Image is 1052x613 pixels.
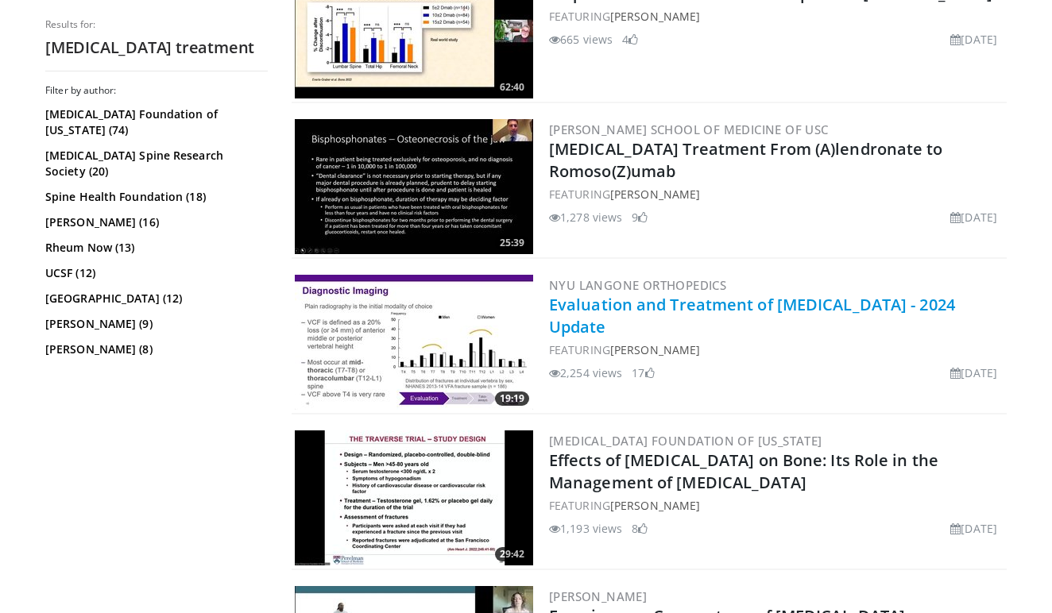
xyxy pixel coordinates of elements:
[549,186,1004,202] div: FEATURING
[622,31,638,48] li: 4
[295,275,533,410] a: 19:19
[549,277,726,293] a: NYU Langone Orthopedics
[549,8,1004,25] div: FEATURING
[950,209,997,226] li: [DATE]
[549,520,622,537] li: 1,193 views
[549,588,647,604] a: [PERSON_NAME]
[45,240,264,256] a: Rheum Now (13)
[549,209,622,226] li: 1,278 views
[549,433,822,449] a: [MEDICAL_DATA] Foundation of [US_STATE]
[295,430,533,565] a: 29:42
[549,364,622,381] li: 2,254 views
[610,498,700,513] a: [PERSON_NAME]
[950,31,997,48] li: [DATE]
[632,364,654,381] li: 17
[549,31,613,48] li: 665 views
[45,84,268,97] h3: Filter by author:
[950,520,997,537] li: [DATE]
[549,341,1004,358] div: FEATURING
[45,316,264,332] a: [PERSON_NAME] (9)
[632,520,648,537] li: 8
[950,364,997,381] li: [DATE]
[45,214,264,230] a: [PERSON_NAME] (16)
[295,119,533,254] img: 23ddd7ae-2d07-4ccb-ae78-2710adc5bf0b.300x170_q85_crop-smart_upscale.jpg
[495,236,529,250] span: 25:39
[45,18,268,31] p: Results for:
[45,341,264,357] a: [PERSON_NAME] (8)
[495,80,529,94] span: 62:40
[610,187,700,202] a: [PERSON_NAME]
[610,9,700,24] a: [PERSON_NAME]
[610,342,700,357] a: [PERSON_NAME]
[295,119,533,254] a: 25:39
[45,189,264,205] a: Spine Health Foundation (18)
[295,430,533,565] img: 85f2715b-f0ee-4588-af2e-54af757f64f3.300x170_q85_crop-smart_upscale.jpg
[45,148,264,179] a: [MEDICAL_DATA] Spine Research Society (20)
[295,275,533,410] img: 77c8dac7-dda0-4028-9efd-4647342c98a3.300x170_q85_crop-smart_upscale.jpg
[45,106,264,138] a: [MEDICAL_DATA] Foundation of [US_STATE] (74)
[549,294,955,337] a: Evaluation and Treatment of [MEDICAL_DATA] - 2024 Update
[549,121,829,137] a: [PERSON_NAME] School of Medicine of USC
[549,449,938,493] a: Effects of [MEDICAL_DATA] on Bone: Its Role in the Management of [MEDICAL_DATA]
[45,265,264,281] a: UCSF (12)
[495,547,529,561] span: 29:42
[45,37,268,58] h2: [MEDICAL_DATA] treatment
[45,291,264,306] a: [GEOGRAPHIC_DATA] (12)
[632,209,648,226] li: 9
[549,138,943,182] a: [MEDICAL_DATA] Treatment From (A)lendronate to Romoso(Z)umab
[495,391,529,406] span: 19:19
[549,497,1004,514] div: FEATURING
